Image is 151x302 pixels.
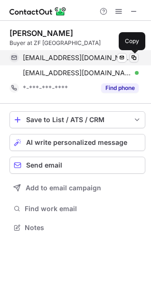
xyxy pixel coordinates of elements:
button: Add to email campaign [9,179,145,196]
span: Add to email campaign [26,184,101,192]
button: Send email [9,157,145,174]
img: ContactOut v5.3.10 [9,6,66,17]
button: Reveal Button [101,83,139,93]
span: Notes [25,223,142,232]
span: Send email [26,161,62,169]
button: AI write personalized message [9,134,145,151]
button: Find work email [9,202,145,215]
span: AI write personalized message [26,139,127,146]
button: Notes [9,221,145,234]
span: Find work email [25,204,142,213]
button: save-profile-one-click [9,111,145,128]
div: Buyer at ZF [GEOGRAPHIC_DATA] [9,39,145,47]
div: [PERSON_NAME] [9,28,73,38]
span: [EMAIL_ADDRESS][DOMAIN_NAME] [23,69,132,77]
div: Save to List / ATS / CRM [26,116,129,124]
span: [EMAIL_ADDRESS][DOMAIN_NAME] [23,53,132,62]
